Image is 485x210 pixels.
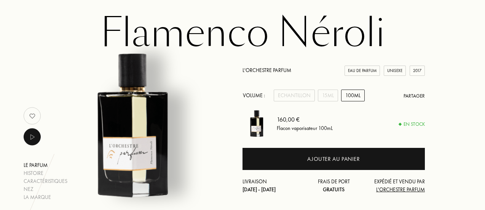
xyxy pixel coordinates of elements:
[274,90,315,101] div: Echantillon
[404,92,425,100] div: Partager
[56,46,210,201] img: Flamenco Néroli L'Orchestre Parfum
[52,12,433,54] h1: Flamenco Néroli
[376,186,425,193] span: L'Orchestre Parfum
[24,161,67,169] div: Le parfum
[384,66,406,76] div: Unisexe
[24,185,67,193] div: Nez
[303,178,364,194] div: Frais de port
[277,115,333,124] div: 160,00 €
[410,66,425,76] div: 2017
[399,120,425,128] div: En stock
[242,186,276,193] span: [DATE] - [DATE]
[27,132,37,142] img: music_play.png
[323,186,345,193] span: Gratuits
[242,109,271,138] img: Flamenco Néroli L'Orchestre Parfum
[25,108,40,123] img: no_like_p.png
[24,169,67,177] div: Histoire
[341,90,365,101] div: 100mL
[242,178,303,194] div: Livraison
[24,193,67,201] div: La marque
[345,66,380,76] div: Eau de Parfum
[318,90,338,101] div: 15mL
[277,124,333,132] div: Flacon vaporisateur 100mL
[242,90,269,101] div: Volume :
[24,177,67,185] div: Caractéristiques
[242,67,291,74] a: L'Orchestre Parfum
[307,155,360,164] div: Ajouter au panier
[364,178,425,194] div: Expédié et vendu par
